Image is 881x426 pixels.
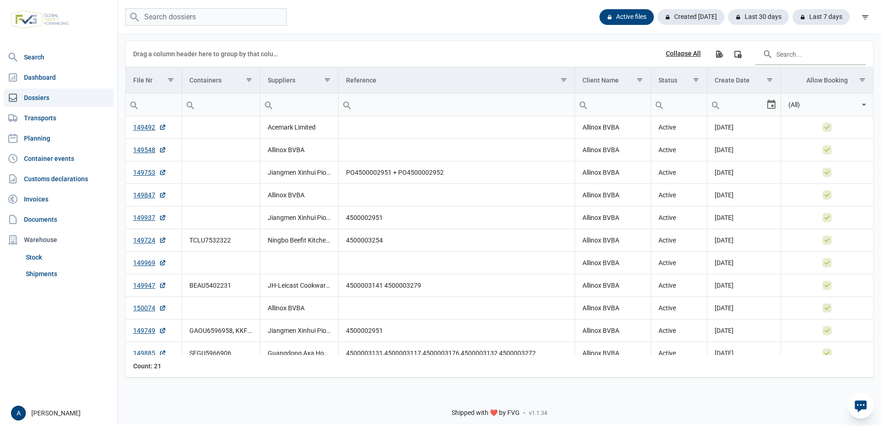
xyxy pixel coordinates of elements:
td: Active [651,342,707,365]
td: Filter cell [575,94,651,116]
input: Filter cell [126,94,182,116]
td: 4500003141 4500003279 [339,274,575,297]
td: PO4500002951 + PO4500002952 [339,161,575,184]
td: Column File Nr [126,67,182,94]
a: 149969 [133,258,166,267]
a: 149753 [133,168,166,177]
input: Filter cell [575,94,651,116]
span: Show filter options for column 'Reference' [560,77,567,83]
td: Allinox BVBA [575,207,651,229]
td: Jiangmen Xinhui Pioneer Metal Manufacturing Co., Ltd. [260,207,339,229]
span: [DATE] [715,327,734,334]
a: Documents [4,210,114,229]
td: Column Allow Booking [781,67,873,94]
td: 4500003131,4500003117,4500003176,4500003132 4500003272 [339,342,575,365]
div: Select [858,94,869,116]
div: Select [766,94,777,116]
td: Allinox BVBA [260,139,339,161]
div: Suppliers [268,77,295,84]
td: Filter cell [339,94,575,116]
span: Shipped with ❤️ by FVG [452,409,520,417]
td: Allinox BVBA [260,184,339,207]
div: filter [857,9,874,25]
span: [DATE] [715,214,734,221]
td: Acemark Limited [260,116,339,139]
a: Dashboard [4,68,114,87]
td: Allinox BVBA [575,252,651,274]
button: A [11,406,26,420]
td: Ningbo Beefit Kitchenware Co., Ltd. [260,229,339,252]
td: 4500002951 [339,207,575,229]
div: Search box [126,94,142,116]
td: TCLU7532322 [182,229,260,252]
div: File Nr [133,77,153,84]
td: Allinox BVBA [575,184,651,207]
a: Invoices [4,190,114,208]
input: Search in the data grid [755,43,866,65]
td: JH-Leicast Cookware Co., Ltd., [PERSON_NAME] Cookware Co., Ltd. [260,274,339,297]
a: Search [4,48,114,66]
a: 149947 [133,281,166,290]
span: Show filter options for column 'Containers' [246,77,253,83]
input: Filter cell [781,94,858,116]
input: Filter cell [182,94,260,116]
a: 149885 [133,349,166,358]
a: 149492 [133,123,166,132]
td: BEAU5402231 [182,274,260,297]
span: [DATE] [715,282,734,289]
input: Search dossiers [125,8,287,26]
span: [DATE] [715,169,734,176]
a: 150074 [133,303,166,313]
td: Jiangmen Xinhui Pioneer Metal Manufacturing Co., Ltd. [260,319,339,342]
span: Show filter options for column 'File Nr' [167,77,174,83]
div: [PERSON_NAME] [11,406,112,420]
a: 149847 [133,190,166,200]
td: Column Suppliers [260,67,339,94]
td: Filter cell [651,94,707,116]
div: Created [DATE] [658,9,724,25]
input: Filter cell [260,94,338,116]
div: Data grid toolbar [133,41,866,67]
span: [DATE] [715,349,734,357]
a: Transports [4,109,114,127]
span: [DATE] [715,237,734,244]
span: [DATE] [715,146,734,154]
td: Allinox BVBA [575,274,651,297]
td: Active [651,184,707,207]
div: Search box [651,94,668,116]
div: Containers [189,77,222,84]
span: - [523,409,525,417]
div: Column Chooser [729,46,746,62]
td: Filter cell [707,94,781,116]
a: 149937 [133,213,166,222]
td: Filter cell [781,94,873,116]
div: Collapse All [666,50,701,58]
span: Show filter options for column 'Client Name' [636,77,643,83]
div: Allow Booking [806,77,848,84]
div: Status [658,77,677,84]
div: Search box [575,94,592,116]
td: Active [651,252,707,274]
td: Active [651,161,707,184]
td: Allinox BVBA [575,342,651,365]
td: Column Client Name [575,67,651,94]
a: Container events [4,149,114,168]
a: 149749 [133,326,166,335]
input: Filter cell [339,94,575,116]
a: Shipments [22,266,114,282]
div: Create Date [715,77,750,84]
div: Export all data to Excel [711,46,727,62]
td: Guangdong Axa Home Co., Ltd., Jetwell Houseware Ltd. [260,342,339,365]
td: Active [651,319,707,342]
div: Warehouse [4,231,114,249]
span: Show filter options for column 'Allow Booking' [859,77,866,83]
td: Jiangmen Xinhui Pioneer Metal Manufacturing Co., Ltd. [260,161,339,184]
a: Dossiers [4,89,114,107]
div: Last 30 days [728,9,789,25]
img: FVG - Global freight forwarding [7,7,73,32]
span: [DATE] [715,191,734,199]
div: Data grid with 21 rows and 8 columns [126,41,873,378]
td: Filter cell [126,94,182,116]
